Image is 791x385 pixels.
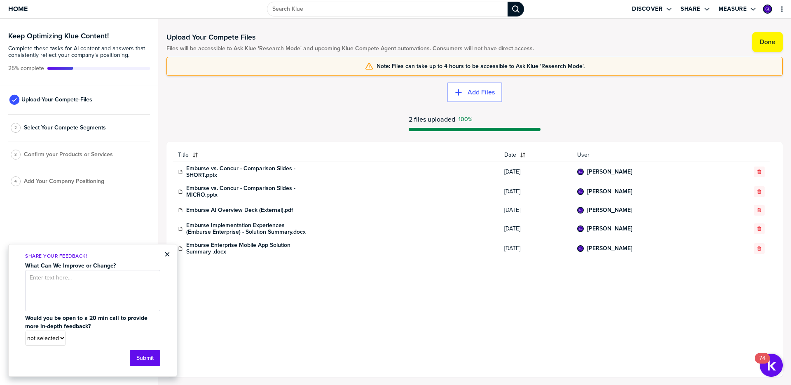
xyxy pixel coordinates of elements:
[578,246,583,251] img: b33c87109bb767368347c9a732cd5a15-sml.png
[762,4,773,14] a: Edit Profile
[718,5,747,13] label: Measure
[577,225,584,232] div: Guy Larcom III
[763,5,772,14] div: Guy Larcom III
[8,45,150,59] span: Complete these tasks for AI content and answers that consistently reflect your company’s position...
[632,5,662,13] label: Discover
[186,185,310,198] a: Emburse vs. Concur - Comparison Slides - MICRO.pptx
[760,38,775,46] label: Done
[681,5,700,13] label: Share
[578,169,583,174] img: b33c87109bb767368347c9a732cd5a15-sml.png
[186,242,310,255] a: Emburse Enterprise Mobile App Solution Summary .docx
[267,2,508,16] input: Search Klue
[578,189,583,194] img: b33c87109bb767368347c9a732cd5a15-sml.png
[759,358,766,369] div: 74
[25,314,149,331] strong: Would you be open to a 20 min call to provide more in-depth feedback?
[504,188,567,195] span: [DATE]
[166,32,534,42] h1: Upload Your Compete Files
[8,65,44,72] span: Active
[587,245,632,252] a: [PERSON_NAME]
[577,169,584,175] div: Guy Larcom III
[587,207,632,214] a: [PERSON_NAME]
[459,116,472,123] span: Success
[760,354,783,377] button: Open Resource Center, 74 new notifications
[24,178,104,185] span: Add Your Company Positioning
[504,207,567,214] span: [DATE]
[587,188,632,195] a: [PERSON_NAME]
[25,261,116,270] strong: What Can We Improve or Change?
[504,225,567,232] span: [DATE]
[377,63,585,70] span: Note: Files can take up to 4 hours to be accessible to Ask Klue 'Research Mode'.
[587,225,632,232] a: [PERSON_NAME]
[8,5,28,12] span: Home
[21,96,92,103] span: Upload Your Compete Files
[587,169,632,175] a: [PERSON_NAME]
[186,165,310,178] a: Emburse vs. Concur - Comparison Slides - SHORT.pptx
[164,249,170,259] button: Close
[504,169,567,175] span: [DATE]
[24,124,106,131] span: Select Your Compete Segments
[577,152,717,158] span: User
[14,151,17,157] span: 3
[764,5,771,13] img: b33c87109bb767368347c9a732cd5a15-sml.png
[508,2,524,16] div: Search Klue
[8,32,150,40] h3: Keep Optimizing Klue Content!
[409,116,455,123] span: 2 files uploaded
[577,207,584,214] div: Guy Larcom III
[130,350,160,366] button: Submit
[504,245,567,252] span: [DATE]
[186,222,310,235] a: Emburse Implementation Experiences (Emburse Enterprise) - Solution Summary.docx
[504,152,516,158] span: Date
[578,208,583,213] img: b33c87109bb767368347c9a732cd5a15-sml.png
[577,188,584,195] div: Guy Larcom III
[186,207,293,214] a: Emburse AI Overview Deck (External).pdf
[14,178,17,184] span: 4
[166,45,534,52] span: Files will be accessible to Ask Klue 'Research Mode' and upcoming Klue Compete Agent automations....
[25,253,160,260] p: Share Your Feedback!
[24,151,113,158] span: Confirm your Products or Services
[468,88,495,96] label: Add Files
[178,152,189,158] span: Title
[578,226,583,231] img: b33c87109bb767368347c9a732cd5a15-sml.png
[14,124,17,131] span: 2
[577,245,584,252] div: Guy Larcom III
